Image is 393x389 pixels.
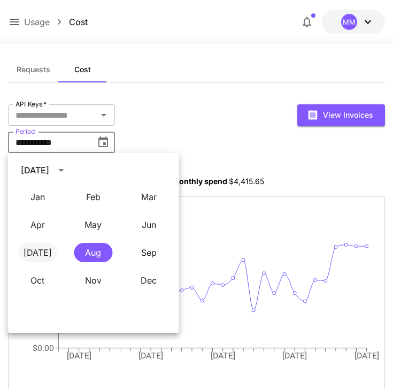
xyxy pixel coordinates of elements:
button: July [18,243,57,262]
tspan: [DATE] [282,350,307,361]
button: August [74,243,112,262]
button: September [129,243,168,262]
button: June [129,215,168,234]
button: February [74,187,112,207]
label: API Keys [16,100,47,109]
button: View Invoices [297,104,385,126]
tspan: [DATE] [211,350,235,361]
button: October [18,271,57,290]
a: Cost [69,16,88,28]
nav: breadcrumb [24,16,88,28]
button: $1,653.00058MM [322,10,385,34]
tspan: [DATE] [355,350,379,361]
span: Requests [17,65,50,74]
button: May [74,215,112,234]
button: April [18,215,57,234]
tspan: [DATE] [66,350,91,361]
button: November [74,271,112,290]
tspan: $0.00 [33,343,54,353]
button: December [129,271,168,290]
a: View Invoices [297,109,385,119]
button: calendar view is open, switch to year view [52,161,71,179]
label: Period [16,127,35,136]
button: January [18,187,57,207]
span: $4,415.65 [229,177,264,186]
button: Open [96,108,111,123]
tspan: [DATE] [138,350,163,361]
a: Usage [24,16,50,28]
button: March [129,187,168,207]
div: [DATE] [21,164,49,177]
span: Total monthly spend [152,177,227,186]
button: Choose date, selected date is Aug 1, 2025 [93,132,114,153]
span: Cost [74,65,91,74]
div: MM [341,14,357,30]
